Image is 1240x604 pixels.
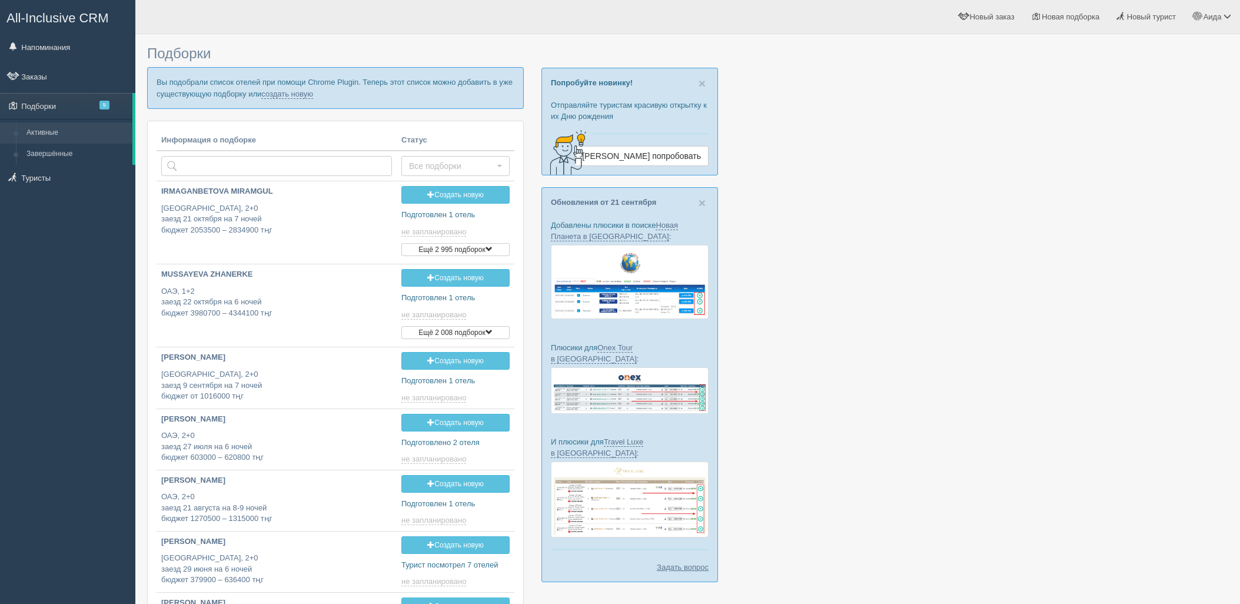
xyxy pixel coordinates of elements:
a: Новая Планета в [GEOGRAPHIC_DATA] [551,221,678,241]
p: Попробуйте новинку! [551,77,709,88]
span: Новый турист [1127,12,1176,21]
a: не запланировано [401,577,468,586]
span: Подборки [147,45,211,61]
span: не запланировано [401,516,466,525]
a: [PERSON_NAME] попробовать [574,146,709,166]
a: Завершённые [21,144,132,165]
a: Обновления от 21 сентября [551,198,656,207]
p: ОАЭ, 1+2 заезд 22 октября на 6 ночей бюджет 3980700 – 4344100 тңг [161,286,392,319]
a: [PERSON_NAME] [GEOGRAPHIC_DATA], 2+0заезд 29 июня на 6 ночейбюджет 379900 – 636400 тңг [157,532,397,591]
a: Создать новую [401,475,510,493]
a: не запланировано [401,227,468,237]
a: IRMAGANBETOVA MIRAMGUL [GEOGRAPHIC_DATA], 2+0заезд 21 октября на 7 ночейбюджет 2053500 – 2834900 тңг [157,181,397,245]
th: Статус [397,130,514,151]
p: Плюсики для : [551,342,709,364]
p: [PERSON_NAME] [161,352,392,363]
span: не запланировано [401,577,466,586]
p: [PERSON_NAME] [161,414,392,425]
a: Создать новую [401,186,510,204]
a: не запланировано [401,310,468,320]
a: Создать новую [401,536,510,554]
a: [PERSON_NAME] ОАЭ, 2+0заезд 27 июля на 6 ночейбюджет 603000 – 620800 тңг [157,409,397,469]
p: MUSSAYEVA ZHANERKE [161,269,392,280]
p: Подготовлен 1 отель [401,376,510,387]
a: Задать вопрос [657,562,709,573]
img: new-planet-%D0%BF%D1%96%D0%B4%D0%B1%D1%96%D1%80%D0%BA%D0%B0-%D1%81%D1%80%D0%BC-%D0%B4%D0%BB%D1%8F... [551,245,709,319]
a: Onex Tour в [GEOGRAPHIC_DATA] [551,343,637,364]
p: Турист посмотрел 7 отелей [401,560,510,571]
p: [PERSON_NAME] [161,475,392,486]
span: × [699,196,706,210]
p: ОАЭ, 2+0 заезд 21 августа на 8-9 ночей бюджет 1270500 – 1315000 тңг [161,492,392,525]
input: Поиск по стране или туристу [161,156,392,176]
span: Новый заказ [970,12,1015,21]
button: Close [699,77,706,89]
p: Отправляйте туристам красивую открытку к их Дню рождения [551,99,709,122]
a: Создать новую [401,414,510,432]
a: Travel Luxe в [GEOGRAPHIC_DATA] [551,437,643,458]
a: Активные [21,122,132,144]
a: [PERSON_NAME] ОАЭ, 2+0заезд 21 августа на 8-9 ночейбюджет 1270500 – 1315000 тңг [157,470,397,530]
span: Новая подборка [1042,12,1099,21]
span: Аида [1204,12,1222,21]
p: ОАЭ, 2+0 заезд 27 июля на 6 ночей бюджет 603000 – 620800 тңг [161,430,392,463]
span: × [699,77,706,90]
span: не запланировано [401,310,466,320]
p: Вы подобрали список отелей при помощи Chrome Plugin. Теперь этот список можно добавить в уже суще... [147,67,524,108]
span: не запланировано [401,227,466,237]
p: IRMAGANBETOVA MIRAMGUL [161,186,392,197]
button: Ещё 2 995 подборок [401,243,510,256]
p: Подготовлен 1 отель [401,293,510,304]
p: [PERSON_NAME] [161,536,392,547]
span: All-Inclusive CRM [6,11,109,25]
p: Подготовлен 1 отель [401,499,510,510]
span: не запланировано [401,393,466,403]
p: [GEOGRAPHIC_DATA], 2+0 заезд 29 июня на 6 ночей бюджет 379900 – 636400 тңг [161,553,392,586]
button: Ещё 2 008 подборок [401,326,510,339]
p: Подготовлено 2 отеля [401,437,510,449]
th: Информация о подборке [157,130,397,151]
button: Close [699,197,706,209]
p: Добавлены плюсики в поиске : [551,220,709,242]
img: onex-tour-proposal-crm-for-travel-agency.png [551,367,709,414]
p: И плюсики для : [551,436,709,459]
a: [PERSON_NAME] [GEOGRAPHIC_DATA], 2+0заезд 9 сентября на 7 ночейбюджет от 1016000 тңг [157,347,397,407]
a: не запланировано [401,516,468,525]
span: Все подборки [409,160,494,172]
a: Создать новую [401,269,510,287]
p: [GEOGRAPHIC_DATA], 2+0 заезд 21 октября на 7 ночей бюджет 2053500 – 2834900 тңг [161,203,392,236]
a: создать новую [261,89,313,99]
span: 5 [99,101,109,109]
a: Создать новую [401,352,510,370]
button: Все подборки [401,156,510,176]
img: creative-idea-2907357.png [542,129,589,176]
a: All-Inclusive CRM [1,1,135,33]
span: не запланировано [401,454,466,464]
img: travel-luxe-%D0%BF%D0%BE%D0%B4%D0%B1%D0%BE%D1%80%D0%BA%D0%B0-%D1%81%D1%80%D0%BC-%D0%B4%D0%BB%D1%8... [551,462,709,537]
p: Подготовлен 1 отель [401,210,510,221]
a: MUSSAYEVA ZHANERKE ОАЭ, 1+2заезд 22 октября на 6 ночейбюджет 3980700 – 4344100 тңг [157,264,397,328]
a: не запланировано [401,393,468,403]
p: [GEOGRAPHIC_DATA], 2+0 заезд 9 сентября на 7 ночей бюджет от 1016000 тңг [161,369,392,402]
a: не запланировано [401,454,468,464]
